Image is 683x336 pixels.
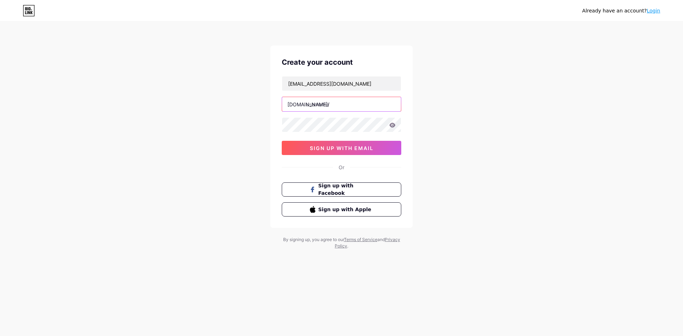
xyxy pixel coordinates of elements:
button: Sign up with Apple [282,202,401,217]
div: [DOMAIN_NAME]/ [287,101,329,108]
button: Sign up with Facebook [282,182,401,197]
div: Or [339,164,344,171]
span: sign up with email [310,145,374,151]
span: Sign up with Apple [318,206,374,213]
button: sign up with email [282,141,401,155]
input: username [282,97,401,111]
div: Already have an account? [582,7,660,15]
span: Sign up with Facebook [318,182,374,197]
div: By signing up, you agree to our and . [281,236,402,249]
input: Email [282,76,401,91]
a: Login [647,8,660,14]
a: Terms of Service [344,237,377,242]
div: Create your account [282,57,401,68]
